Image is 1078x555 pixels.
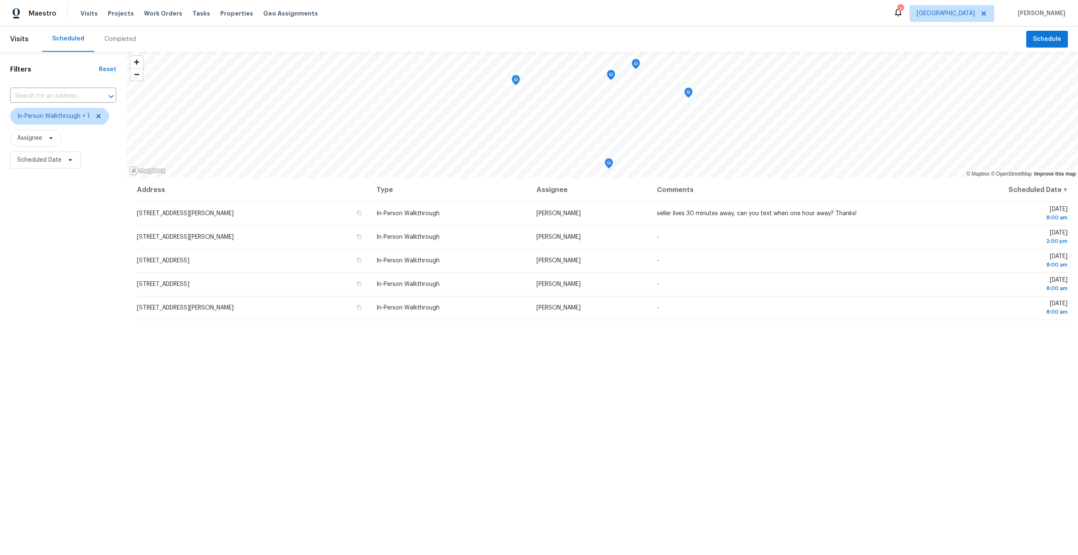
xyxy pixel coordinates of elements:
span: Properties [220,9,253,18]
span: Geo Assignments [263,9,318,18]
span: [PERSON_NAME] [1014,9,1065,18]
a: Mapbox homepage [129,166,166,176]
button: Zoom in [131,56,143,68]
span: Maestro [29,9,56,18]
th: Assignee [530,178,650,202]
span: - [657,258,659,264]
span: [STREET_ADDRESS][PERSON_NAME] [137,234,234,240]
span: Tasks [192,11,210,16]
span: [STREET_ADDRESS] [137,281,189,287]
span: [DATE] [937,277,1067,293]
div: 2:00 pm [937,237,1067,245]
span: [DATE] [937,253,1067,269]
div: 8:00 am [937,284,1067,293]
th: Address [136,178,370,202]
h1: Filters [10,65,99,74]
input: Search for an address... [10,90,93,103]
button: Copy Address [355,209,363,217]
span: Zoom out [131,69,143,80]
button: Schedule [1026,31,1068,48]
span: [PERSON_NAME] [536,211,581,216]
span: - [657,234,659,240]
div: Map marker [632,59,640,72]
span: [STREET_ADDRESS] [137,258,189,264]
span: In-Person Walkthrough [376,211,440,216]
div: 8:00 am [937,213,1067,222]
th: Type [370,178,530,202]
span: In-Person Walkthrough [376,281,440,287]
a: Mapbox [966,171,990,177]
button: Copy Address [355,233,363,240]
span: In-Person Walkthrough [376,234,440,240]
button: Zoom out [131,68,143,80]
span: Schedule [1033,34,1061,45]
button: Copy Address [355,280,363,288]
span: seller lives 30 minutes away, can you text when one hour away? Thanks! [657,211,857,216]
button: Open [105,91,117,102]
button: Copy Address [355,304,363,311]
span: In-Person Walkthrough + 1 [17,112,90,120]
span: Visits [10,30,29,48]
span: In-Person Walkthrough [376,305,440,311]
th: Comments [650,178,930,202]
span: Assignee [17,134,42,142]
span: [DATE] [937,206,1067,222]
div: Completed [104,35,136,43]
span: - [657,305,659,311]
th: Scheduled Date ↑ [930,178,1068,202]
span: Scheduled Date [17,156,61,164]
span: [PERSON_NAME] [536,281,581,287]
span: [STREET_ADDRESS][PERSON_NAME] [137,211,234,216]
a: OpenStreetMap [991,171,1032,177]
canvas: Map [126,52,1078,178]
span: Visits [80,9,98,18]
span: [GEOGRAPHIC_DATA] [917,9,975,18]
span: [PERSON_NAME] [536,305,581,311]
div: Map marker [684,88,693,101]
span: [DATE] [937,301,1067,316]
div: Scheduled [52,35,84,43]
span: Work Orders [144,9,182,18]
div: Map marker [605,158,613,171]
div: 1 [897,5,903,13]
div: 8:00 am [937,261,1067,269]
span: [STREET_ADDRESS][PERSON_NAME] [137,305,234,311]
div: Reset [99,65,116,74]
div: Map marker [607,70,615,83]
span: - [657,281,659,287]
span: In-Person Walkthrough [376,258,440,264]
span: [PERSON_NAME] [536,234,581,240]
span: Projects [108,9,134,18]
a: Improve this map [1034,171,1076,177]
span: [DATE] [937,230,1067,245]
div: 8:00 am [937,308,1067,316]
div: Map marker [512,75,520,88]
span: [PERSON_NAME] [536,258,581,264]
button: Copy Address [355,256,363,264]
